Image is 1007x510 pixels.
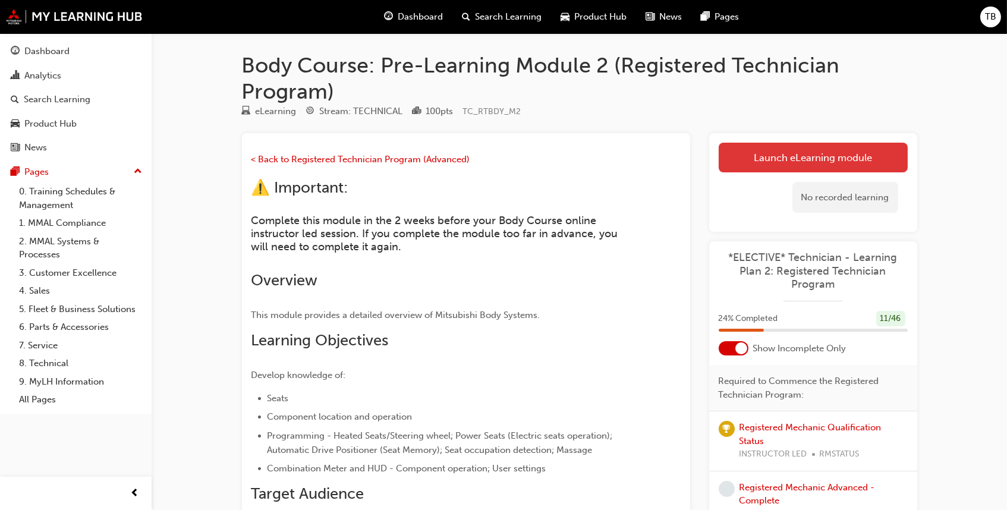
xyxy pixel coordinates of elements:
h1: Body Course: Pre-Learning Module 2 (Registered Technician Program) [242,52,917,104]
span: news-icon [646,10,654,24]
a: All Pages [14,391,147,409]
span: Dashboard [398,10,443,24]
span: TB [985,10,996,24]
span: Programming - Heated Seats/Steering wheel; Power Seats (Electric seats operation); Automatic Driv... [268,430,615,455]
div: No recorded learning [792,182,898,213]
span: learningRecordVerb_ACHIEVE-icon [719,421,735,437]
span: INSTRUCTOR LED [739,448,807,461]
a: *ELECTIVE* Technician - Learning Plan 2: Registered Technician Program [719,251,908,291]
span: Component location and operation [268,411,413,422]
a: 4. Sales [14,282,147,300]
span: chart-icon [11,71,20,81]
span: pages-icon [11,167,20,178]
a: 1. MMAL Compliance [14,214,147,232]
span: Overview [251,271,318,289]
a: 3. Customer Excellence [14,264,147,282]
span: Pages [715,10,739,24]
div: Stream [306,104,403,119]
span: RMSTATUS [820,448,860,461]
a: 2. MMAL Systems & Processes [14,232,147,264]
span: Develop knowledge of: [251,370,346,380]
span: Learning Objectives [251,331,389,350]
span: Target Audience [251,484,364,503]
span: Required to Commence the Registered Technician Program: [719,374,898,401]
span: car-icon [561,10,569,24]
a: pages-iconPages [691,5,748,29]
a: car-iconProduct Hub [551,5,636,29]
a: 8. Technical [14,354,147,373]
span: Learning resource code [463,106,521,117]
span: Show Incomplete Only [753,342,846,355]
div: Search Learning [24,93,90,106]
span: target-icon [306,106,315,117]
span: ⚠️ Important: [251,178,348,197]
span: pages-icon [701,10,710,24]
div: Product Hub [24,117,77,131]
div: Dashboard [24,45,70,58]
a: Search Learning [5,89,147,111]
div: 100 pts [426,105,454,118]
a: news-iconNews [636,5,691,29]
span: search-icon [11,95,19,105]
a: 5. Fleet & Business Solutions [14,300,147,319]
button: Pages [5,161,147,183]
span: news-icon [11,143,20,153]
span: This module provides a detailed overview of Mitsubishi Body Systems. [251,310,540,320]
div: Analytics [24,69,61,83]
div: Points [413,104,454,119]
span: guage-icon [11,46,20,57]
a: guage-iconDashboard [375,5,452,29]
a: 6. Parts & Accessories [14,318,147,336]
a: 0. Training Schedules & Management [14,182,147,214]
span: learningResourceType_ELEARNING-icon [242,106,251,117]
span: 24 % Completed [719,312,778,326]
a: < Back to Registered Technician Program (Advanced) [251,154,470,165]
span: prev-icon [131,486,140,501]
span: News [659,10,682,24]
span: search-icon [462,10,470,24]
a: News [5,137,147,159]
span: car-icon [11,119,20,130]
a: Registered Mechanic Advanced - Complete [739,482,875,506]
div: 11 / 46 [876,311,905,327]
div: Type [242,104,297,119]
a: search-iconSearch Learning [452,5,551,29]
img: mmal [6,9,143,24]
span: up-icon [134,164,142,180]
div: Pages [24,165,49,179]
span: podium-icon [413,106,421,117]
a: Product Hub [5,113,147,135]
a: Launch eLearning module [719,143,908,172]
span: Seats [268,393,289,404]
div: eLearning [256,105,297,118]
button: TB [980,7,1001,27]
span: Search Learning [475,10,542,24]
span: learningRecordVerb_NONE-icon [719,481,735,497]
div: News [24,141,47,155]
a: Analytics [5,65,147,87]
span: Combination Meter and HUD - Component operation; User settings [268,463,546,474]
span: Complete this module in the 2 weeks before your Body Course online instructor led session. If you... [251,214,621,253]
a: 9. MyLH Information [14,373,147,391]
button: DashboardAnalyticsSearch LearningProduct HubNews [5,38,147,161]
span: guage-icon [384,10,393,24]
a: Dashboard [5,40,147,62]
a: Registered Mechanic Qualification Status [739,422,882,446]
div: Stream: TECHNICAL [320,105,403,118]
span: Product Hub [574,10,627,24]
a: 7. Service [14,336,147,355]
